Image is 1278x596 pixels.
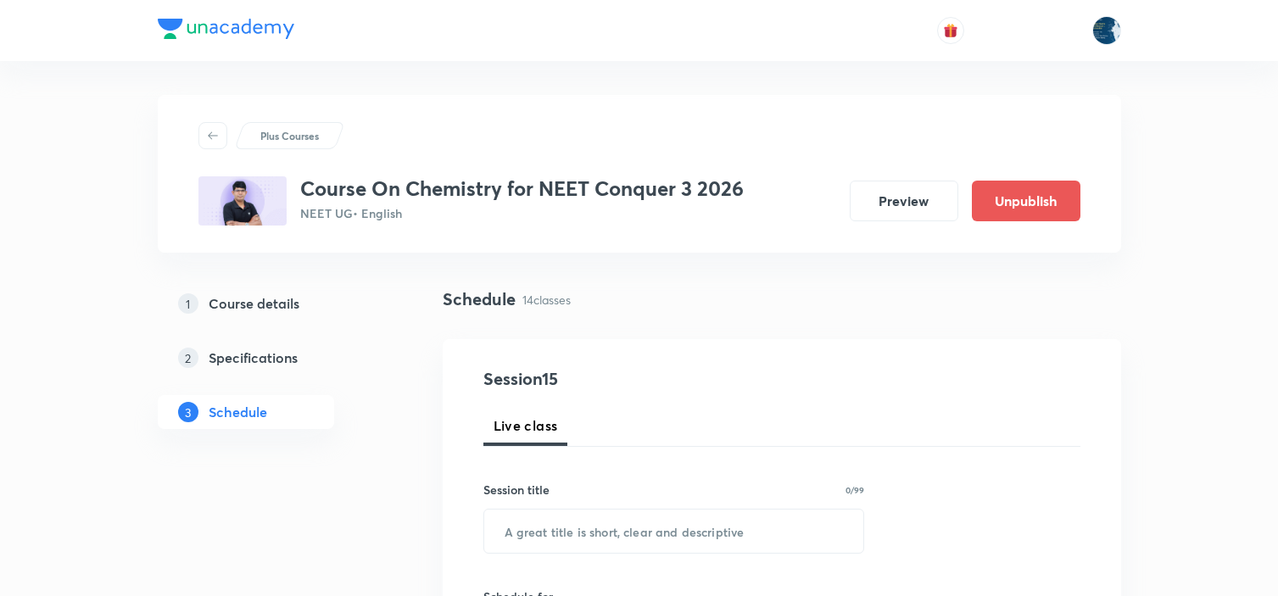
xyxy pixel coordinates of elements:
[158,19,294,39] img: Company Logo
[484,510,864,553] input: A great title is short, clear and descriptive
[209,402,267,422] h5: Schedule
[260,128,319,143] p: Plus Courses
[972,181,1080,221] button: Unpublish
[198,176,287,226] img: BEEA0058-0761-454C-A0F0-8129380BE409_plus.png
[178,402,198,422] p: 3
[850,181,958,221] button: Preview
[943,23,958,38] img: avatar
[483,481,550,499] h6: Session title
[483,366,793,392] h4: Session 15
[522,291,571,309] p: 14 classes
[158,341,388,375] a: 2Specifications
[158,287,388,320] a: 1Course details
[178,293,198,314] p: 1
[845,486,864,494] p: 0/99
[494,415,558,436] span: Live class
[178,348,198,368] p: 2
[209,348,298,368] h5: Specifications
[300,176,744,201] h3: Course On Chemistry for NEET Conquer 3 2026
[443,287,516,312] h4: Schedule
[937,17,964,44] button: avatar
[300,204,744,222] p: NEET UG • English
[1092,16,1121,45] img: Lokeshwar Chiluveru
[209,293,299,314] h5: Course details
[158,19,294,43] a: Company Logo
